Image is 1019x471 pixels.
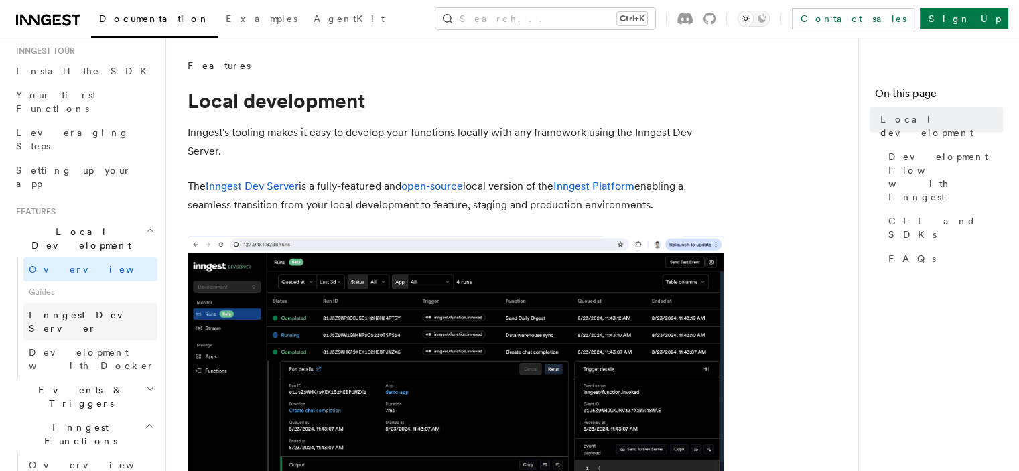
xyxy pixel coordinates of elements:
[23,303,157,340] a: Inngest Dev Server
[29,347,155,371] span: Development with Docker
[11,158,157,196] a: Setting up your app
[188,123,724,161] p: Inngest's tooling makes it easy to develop your functions locally with any framework using the In...
[226,13,297,24] span: Examples
[23,281,157,303] span: Guides
[11,83,157,121] a: Your first Functions
[29,264,167,275] span: Overview
[16,90,96,114] span: Your first Functions
[23,340,157,378] a: Development with Docker
[11,383,146,410] span: Events & Triggers
[11,121,157,158] a: Leveraging Steps
[29,460,167,470] span: Overview
[314,13,385,24] span: AgentKit
[401,180,463,192] a: open-source
[11,59,157,83] a: Install the SDK
[920,8,1008,29] a: Sign Up
[11,225,146,252] span: Local Development
[888,252,936,265] span: FAQs
[888,214,1003,241] span: CLI and SDKs
[99,13,210,24] span: Documentation
[792,8,914,29] a: Contact sales
[883,247,1003,271] a: FAQs
[11,220,157,257] button: Local Development
[11,46,75,56] span: Inngest tour
[91,4,218,38] a: Documentation
[875,86,1003,107] h4: On this page
[11,378,157,415] button: Events & Triggers
[16,165,131,189] span: Setting up your app
[883,145,1003,209] a: Development Flow with Inngest
[553,180,634,192] a: Inngest Platform
[617,12,647,25] kbd: Ctrl+K
[188,59,251,72] span: Features
[188,177,724,214] p: The is a fully-featured and local version of the enabling a seamless transition from your local d...
[11,206,56,217] span: Features
[23,257,157,281] a: Overview
[16,127,129,151] span: Leveraging Steps
[11,421,145,448] span: Inngest Functions
[880,113,1003,139] span: Local development
[11,415,157,453] button: Inngest Functions
[883,209,1003,247] a: CLI and SDKs
[875,107,1003,145] a: Local development
[16,66,155,76] span: Install the SDK
[305,4,393,36] a: AgentKit
[435,8,655,29] button: Search...Ctrl+K
[188,88,724,113] h1: Local development
[888,150,1003,204] span: Development Flow with Inngest
[206,180,299,192] a: Inngest Dev Server
[218,4,305,36] a: Examples
[29,310,143,334] span: Inngest Dev Server
[738,11,770,27] button: Toggle dark mode
[11,257,157,378] div: Local Development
